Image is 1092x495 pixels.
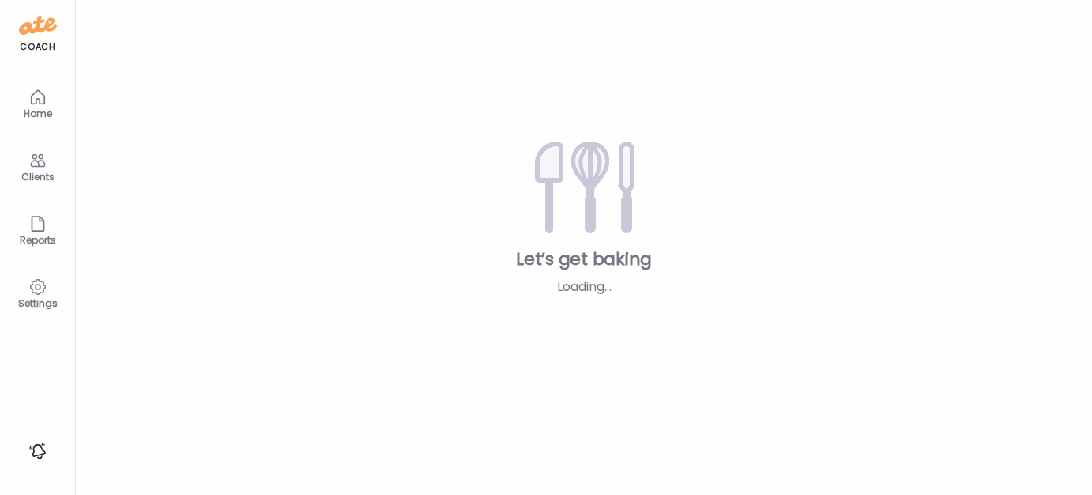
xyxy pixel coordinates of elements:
[474,278,695,297] div: Loading...
[101,247,1067,271] div: Let’s get baking
[20,40,55,54] div: coach
[9,235,66,245] div: Reports
[9,298,66,308] div: Settings
[9,108,66,119] div: Home
[19,13,57,38] img: ate
[9,172,66,182] div: Clients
